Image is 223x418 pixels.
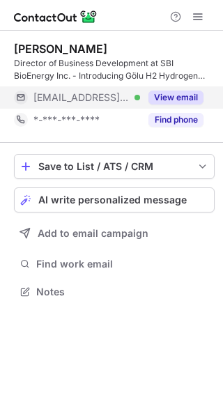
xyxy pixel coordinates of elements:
[36,258,209,270] span: Find work email
[38,194,187,206] span: AI write personalized message
[14,221,215,246] button: Add to email campaign
[148,113,203,127] button: Reveal Button
[14,187,215,212] button: AI write personalized message
[33,91,130,104] span: [EMAIL_ADDRESS][DOMAIN_NAME]
[148,91,203,104] button: Reveal Button
[36,286,209,298] span: Notes
[14,282,215,302] button: Notes
[14,254,215,274] button: Find work email
[14,154,215,179] button: save-profile-one-click
[14,57,215,82] div: Director of Business Development at SBI BioEnergy Inc. - Introducing Gölu H2 Hydrogen Production ...
[14,42,107,56] div: [PERSON_NAME]
[38,228,148,239] span: Add to email campaign
[14,8,98,25] img: ContactOut v5.3.10
[38,161,190,172] div: Save to List / ATS / CRM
